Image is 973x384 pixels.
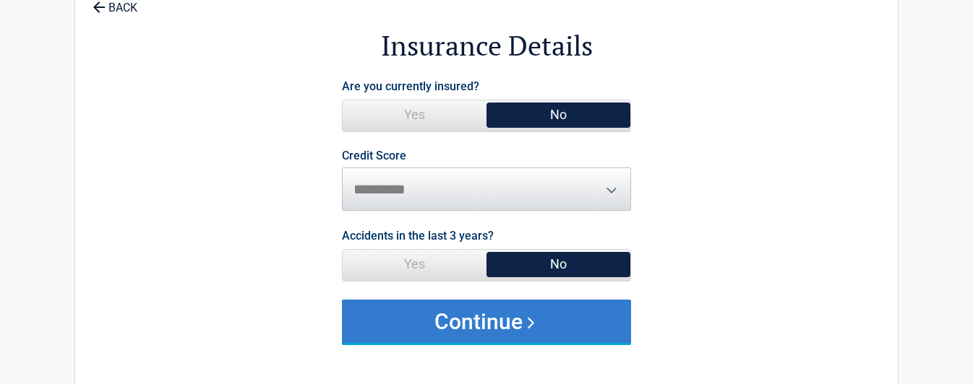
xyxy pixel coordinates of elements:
span: No [486,250,630,279]
label: Credit Score [342,150,406,162]
button: Continue [342,300,631,343]
h2: Insurance Details [155,27,818,64]
span: No [486,100,630,129]
span: Yes [343,100,486,129]
label: Accidents in the last 3 years? [342,226,494,245]
label: Are you currently insured? [342,77,479,96]
span: Yes [343,250,486,279]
